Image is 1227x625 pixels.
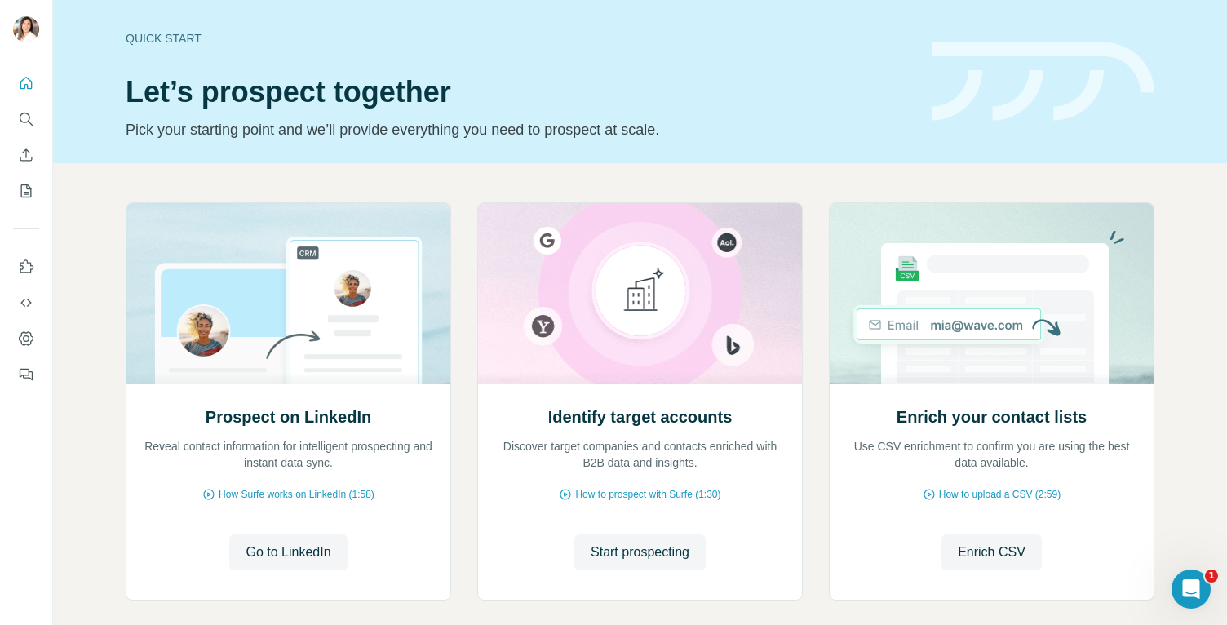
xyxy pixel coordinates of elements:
[941,534,1042,570] button: Enrich CSV
[574,534,706,570] button: Start prospecting
[548,406,733,428] h2: Identify target accounts
[126,30,912,47] div: Quick start
[575,487,720,502] span: How to prospect with Surfe (1:30)
[229,534,347,570] button: Go to LinkedIn
[932,42,1154,122] img: banner
[477,203,803,384] img: Identify target accounts
[219,487,374,502] span: How Surfe works on LinkedIn (1:58)
[126,203,451,384] img: Prospect on LinkedIn
[897,406,1087,428] h2: Enrich your contact lists
[939,487,1061,502] span: How to upload a CSV (2:59)
[1172,570,1211,609] iframe: Intercom live chat
[13,288,39,317] button: Use Surfe API
[846,438,1137,471] p: Use CSV enrichment to confirm you are using the best data available.
[13,69,39,98] button: Quick start
[958,543,1025,562] span: Enrich CSV
[13,16,39,42] img: Avatar
[494,438,786,471] p: Discover target companies and contacts enriched with B2B data and insights.
[13,176,39,206] button: My lists
[206,406,371,428] h2: Prospect on LinkedIn
[13,324,39,353] button: Dashboard
[829,203,1154,384] img: Enrich your contact lists
[1205,570,1218,583] span: 1
[126,76,912,109] h1: Let’s prospect together
[591,543,689,562] span: Start prospecting
[246,543,330,562] span: Go to LinkedIn
[13,360,39,389] button: Feedback
[126,118,912,141] p: Pick your starting point and we’ll provide everything you need to prospect at scale.
[143,438,434,471] p: Reveal contact information for intelligent prospecting and instant data sync.
[13,252,39,281] button: Use Surfe on LinkedIn
[13,140,39,170] button: Enrich CSV
[13,104,39,134] button: Search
